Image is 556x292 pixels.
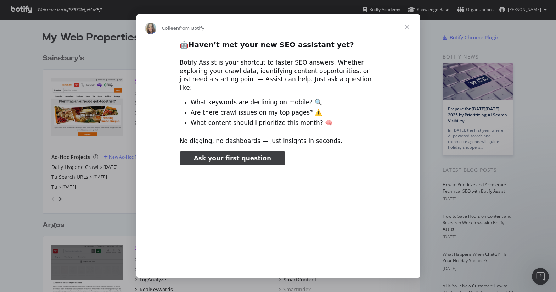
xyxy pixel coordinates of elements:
div: Botify Assist is your shortcut to faster SEO answers. Whether exploring your crawl data, identify... [180,59,377,92]
li: What keywords are declining on mobile? 🔍 [191,98,377,107]
a: Ask your first question [180,151,285,166]
li: Are there crawl issues on my top pages? ⚠️ [191,109,377,117]
h2: 🤖 [180,40,377,53]
li: What content should I prioritize this month? 🧠 [191,119,377,127]
span: from Botify [179,26,204,31]
b: Haven’t met your new SEO assistant yet? [189,40,354,49]
span: Colleen [162,26,179,31]
div: No digging, no dashboards — just insights in seconds. [180,137,377,145]
span: Ask your first question [194,155,271,162]
img: Profile image for Colleen [145,23,156,34]
span: Close [394,14,420,40]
